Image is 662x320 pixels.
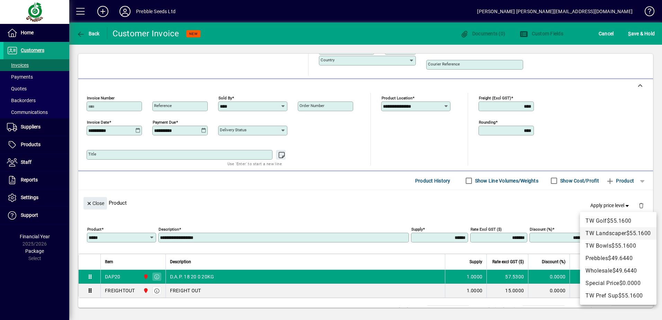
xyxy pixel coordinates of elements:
[608,255,633,261] span: $49.6440
[585,242,611,249] span: TW Bowls
[585,267,612,274] span: Wholesale
[618,292,643,299] span: $55.1600
[585,230,626,237] span: TW Landscaper
[611,242,636,249] span: $55.1600
[619,280,641,286] span: $0.0000
[585,292,618,299] span: TW Pref Sup
[607,217,632,224] span: $55.1600
[626,230,651,237] span: $55.1600
[585,280,619,286] span: Special Price
[585,217,607,224] span: TW Golf
[612,267,637,274] span: $49.6440
[585,255,608,261] span: Prebbles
